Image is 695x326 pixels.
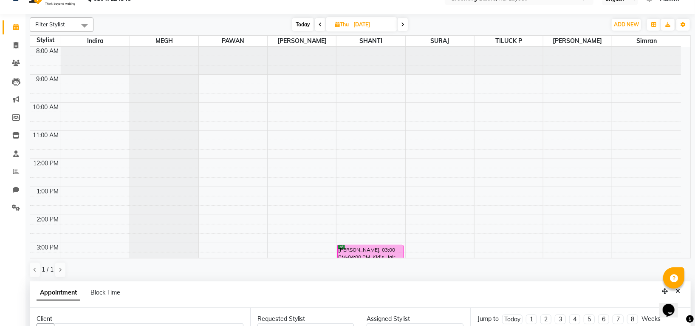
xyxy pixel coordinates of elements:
span: PAWAN [199,36,267,46]
li: 4 [569,315,580,324]
div: 8:00 AM [35,47,61,56]
li: 3 [555,315,566,324]
span: Thu [333,21,351,28]
span: Appointment [37,285,80,300]
input: 2025-09-04 [351,18,393,31]
div: 11:00 AM [31,131,61,140]
span: ADD NEW [614,21,639,28]
li: 2 [540,315,551,324]
span: [PERSON_NAME] [268,36,336,46]
span: 1 / 1 [42,265,54,274]
li: 5 [584,315,595,324]
div: 9:00 AM [35,75,61,84]
div: Requested Stylist [257,315,354,323]
div: Today [504,315,520,324]
div: 2:00 PM [35,215,61,224]
iframe: chat widget [659,292,687,317]
span: Today [292,18,314,31]
button: ADD NEW [612,19,641,31]
span: Simran [612,36,681,46]
span: [PERSON_NAME] [543,36,612,46]
li: 6 [598,315,609,324]
div: Client [37,315,243,323]
div: Weeks [641,315,661,323]
div: [PERSON_NAME], 03:00 PM-04:00 PM, Kid's Hair Cut(boy) [338,245,403,272]
div: Jump to [477,315,499,323]
li: 7 [613,315,624,324]
div: 3:00 PM [35,243,61,252]
span: TILUCK P [475,36,543,46]
span: Block Time [90,289,120,296]
div: 10:00 AM [31,103,61,112]
span: Indira [61,36,130,46]
button: Close [672,285,684,298]
li: 1 [526,315,537,324]
span: SURAJ [406,36,474,46]
div: 1:00 PM [35,187,61,196]
span: SHANTI [336,36,405,46]
span: Filter Stylist [35,21,65,28]
span: MEGH [130,36,198,46]
div: 12:00 PM [32,159,61,168]
div: Stylist [30,36,61,45]
li: 8 [627,315,638,324]
div: Assigned Stylist [367,315,463,323]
